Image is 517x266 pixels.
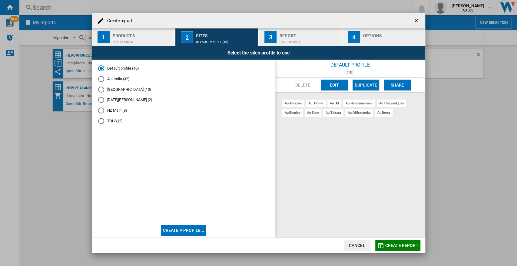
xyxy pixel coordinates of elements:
button: 2 Sites Default profile (10) [175,28,259,46]
div: Products [113,31,172,37]
button: 4 Options [343,28,425,46]
div: Options [363,31,423,37]
h4: Create report [104,18,132,24]
div: au jbhi-fi [306,100,326,107]
button: Share [384,80,411,90]
div: au harveynorman [343,100,375,107]
button: Cancel [344,240,370,251]
div: au jbl [327,100,341,107]
md-radio-button: NZ Main (9) [98,108,269,113]
button: Duplicate [353,80,379,90]
button: getI18NText('BUTTONS.CLOSE_DIALOG') [411,15,423,27]
md-radio-button: Default profile (10) [98,66,269,71]
ng-md-icon: getI18NText('BUTTONS.CLOSE_DIALOG') [413,18,420,25]
div: au officeworks [345,109,373,117]
button: Delete [290,80,316,90]
div: au amazon [282,100,304,107]
div: Select the sites profile to use [92,46,425,60]
div: Sites [196,31,256,37]
button: 1 Products Headphones [92,28,175,46]
div: 4 [348,31,360,43]
div: 1 [98,31,110,43]
div: au bigw [305,109,321,117]
md-radio-button: Noel Leeming (2) [98,97,269,103]
span: Create report [385,243,419,248]
div: au binglee [282,109,303,117]
div: au thegoodguys [377,100,406,107]
button: Create a profile... [161,225,206,236]
md-radio-button: Australia (32) [98,76,269,82]
div: Report [280,31,339,37]
div: Headphones [113,37,172,44]
button: Create report [375,240,420,251]
md-radio-button: TOUS (2) [98,118,269,124]
div: 3 [264,31,277,43]
div: Price Matrix [280,37,339,44]
div: Default profile [275,60,425,70]
div: Default profile (10) [196,37,256,44]
div: au telstra [323,109,343,117]
md-radio-button: New Zealand (10) [98,87,269,92]
div: (10) [275,70,425,74]
button: Edit [321,80,348,90]
button: 3 Report Price Matrix [259,28,342,46]
div: au betta [375,109,392,117]
div: 2 [181,31,193,43]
